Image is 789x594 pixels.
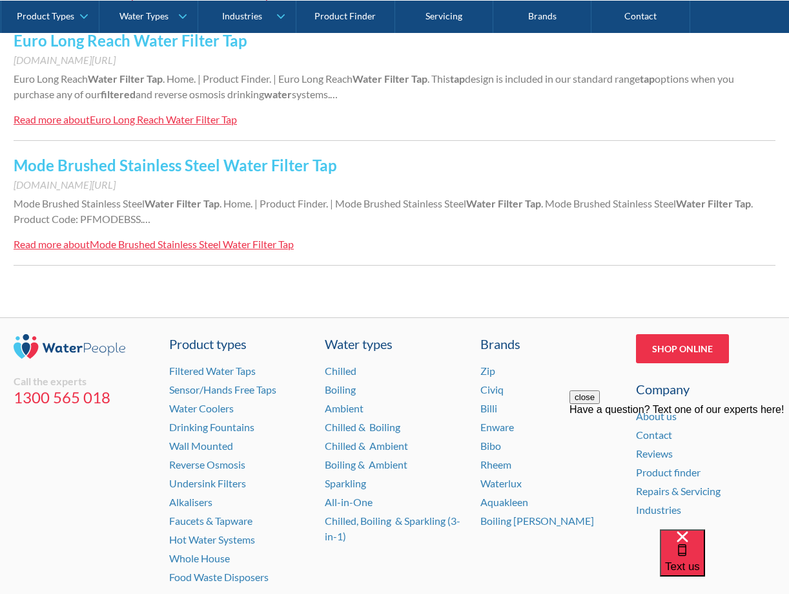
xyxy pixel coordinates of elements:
span: . Product Code: PFMODEBSS. [14,197,753,225]
strong: Water [676,197,706,209]
a: Aquakleen [480,496,528,508]
a: Mode Brushed Stainless Steel Water Filter Tap [14,156,337,175]
a: Whole House [169,552,230,564]
a: Chilled [325,365,356,377]
div: Brands [480,334,620,354]
a: Read more aboutEuro Long Reach Water Filter Tap [14,112,237,127]
strong: Water [145,197,174,209]
a: Water Coolers [169,402,234,414]
strong: tap [450,72,465,85]
span: … [143,213,150,225]
a: Water types [325,334,464,354]
a: Reverse Osmosis [169,458,245,471]
a: Waterlux [480,477,522,489]
div: [DOMAIN_NAME][URL] [14,52,775,68]
a: Boiling [325,383,356,396]
a: Wall Mounted [169,440,233,452]
strong: Tap [735,197,751,209]
span: . Mode Brushed Stainless Steel [541,197,676,209]
div: Mode Brushed Stainless Steel Water Filter Tap [90,238,294,250]
a: Billi [480,402,497,414]
span: design is included in our standard range [465,72,640,85]
div: Read more about [14,113,90,125]
a: All-in-One [325,496,373,508]
a: Undersink Filters [169,477,246,489]
div: Call the experts [14,375,153,388]
a: Chilled, Boiling & Sparkling (3-in-1) [325,514,460,542]
span: options when you purchase any of our [14,72,734,100]
strong: Water [88,72,118,85]
a: Alkalisers [169,496,212,508]
span: . Home. | Product Finder. | Mode Brushed Stainless Steel [220,197,466,209]
span: Mode Brushed Stainless Steel [14,197,145,209]
strong: tap [640,72,655,85]
div: Industries [222,10,262,21]
a: Civiq [480,383,504,396]
strong: Tap [525,197,541,209]
a: Boiling [PERSON_NAME] [480,514,594,527]
a: Sparkling [325,477,366,489]
strong: Filter [119,72,145,85]
strong: Filter [498,197,523,209]
span: … [330,88,338,100]
div: Company [636,379,775,399]
span: systems. [292,88,330,100]
a: Read more aboutMode Brushed Stainless Steel Water Filter Tap [14,237,294,252]
span: and reverse osmosis drinking [136,88,264,100]
span: . Home. | Product Finder. | Euro Long Reach [163,72,353,85]
a: Chilled & Boiling [325,421,400,433]
strong: water [264,88,292,100]
a: Sensor/Hands Free Taps [169,383,276,396]
div: Product Types [17,10,74,21]
span: . This [427,72,450,85]
a: Drinking Fountains [169,421,254,433]
a: Enware [480,421,514,433]
a: Hot Water Systems [169,533,255,546]
a: Faucets & Tapware [169,514,252,527]
div: Water Types [119,10,169,21]
div: Euro Long Reach Water Filter Tap [90,113,237,125]
iframe: podium webchat widget prompt [569,390,789,546]
div: Read more about [14,238,90,250]
iframe: podium webchat widget bubble [660,529,789,594]
a: Ambient [325,402,364,414]
a: 1300 565 018 [14,388,153,407]
a: Boiling & Ambient [325,458,407,471]
strong: Filter [384,72,409,85]
a: Product types [169,334,309,354]
strong: filtered [101,88,136,100]
strong: Filter [176,197,201,209]
a: Zip [480,365,495,377]
a: Food Waste Disposers [169,571,269,583]
div: [DOMAIN_NAME][URL] [14,177,775,193]
strong: Filter [708,197,733,209]
a: Euro Long Reach Water Filter Tap [14,31,247,50]
a: Bibo [480,440,501,452]
a: Shop Online [636,334,729,363]
strong: Tap [147,72,163,85]
a: Rheem [480,458,511,471]
a: Chilled & Ambient [325,440,408,452]
strong: Tap [203,197,220,209]
strong: Water [353,72,382,85]
span: Euro Long Reach [14,72,88,85]
strong: Water [466,197,496,209]
strong: Tap [411,72,427,85]
a: Filtered Water Taps [169,365,256,377]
